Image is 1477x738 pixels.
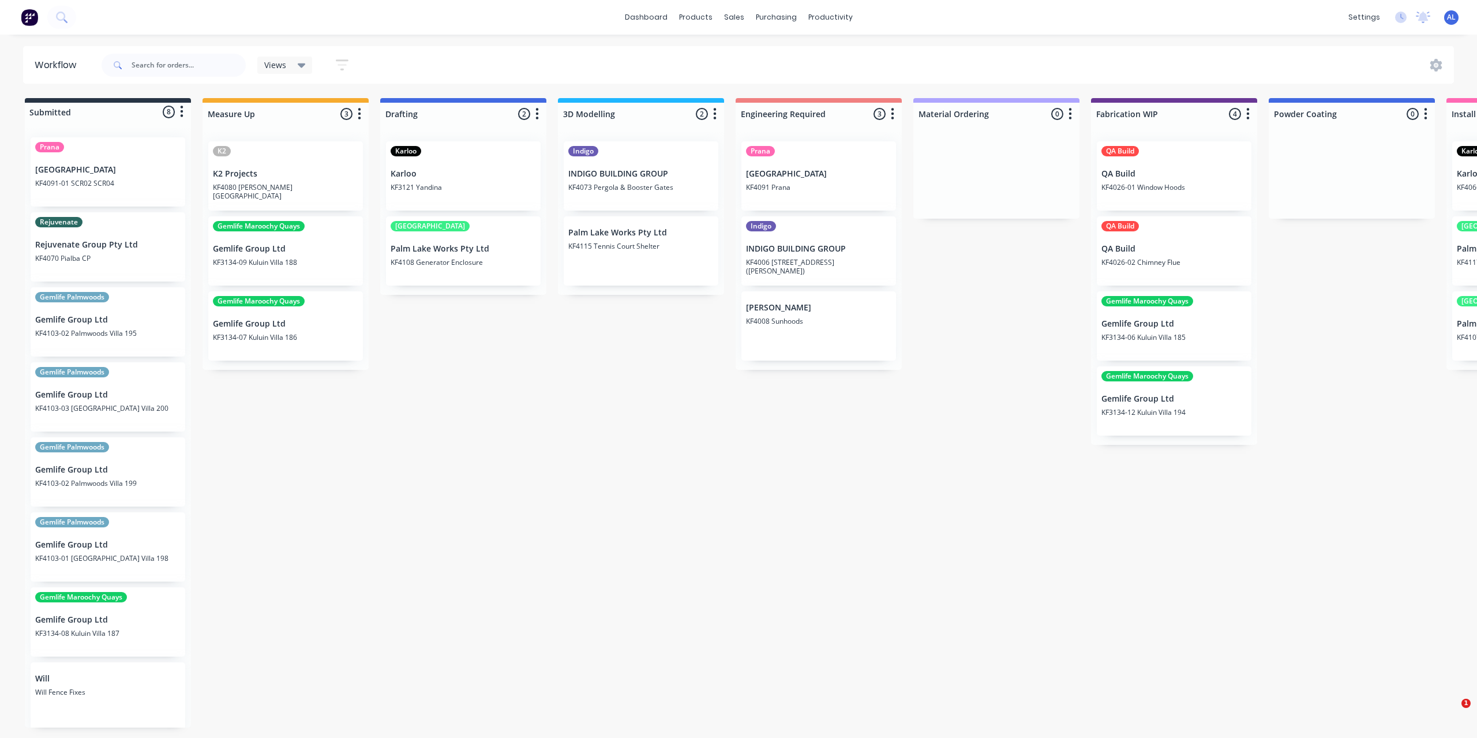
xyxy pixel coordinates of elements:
p: KF4103-02 Palmwoods Villa 195 [35,329,181,338]
div: Indigo [568,146,598,156]
div: Gemlife PalmwoodsGemlife Group LtdKF4103-02 Palmwoods Villa 195 [31,287,185,357]
div: Gemlife Maroochy QuaysGemlife Group LtdKF3134-08 Kuluin Villa 187 [31,587,185,657]
p: KF4026-01 Window Hoods [1101,183,1247,192]
div: Prana[GEOGRAPHIC_DATA]KF4091 Prana [741,141,896,211]
p: KF4070 Pialba CP [35,254,181,263]
p: Palm Lake Works Pty Ltd [568,228,714,238]
p: KF3121 Yandina [391,183,536,192]
p: KF3134-06 Kuluin Villa 185 [1101,333,1247,342]
div: Gemlife PalmwoodsGemlife Group LtdKF4103-01 [GEOGRAPHIC_DATA] Villa 198 [31,512,185,582]
p: KF3134-12 Kuluin Villa 194 [1101,408,1247,417]
div: [PERSON_NAME]KF4008 Sunhoods [741,291,896,361]
p: Karloo [391,169,536,179]
div: Gemlife Maroochy QuaysGemlife Group LtdKF3134-06 Kuluin Villa 185 [1097,291,1251,361]
p: KF4103-03 [GEOGRAPHIC_DATA] Villa 200 [35,404,181,413]
p: Gemlife Group Ltd [1101,394,1247,404]
img: Factory [21,9,38,26]
div: Gemlife Palmwoods [35,292,109,302]
p: [PERSON_NAME] [746,303,891,313]
p: Gemlife Group Ltd [35,315,181,325]
div: Gemlife PalmwoodsGemlife Group LtdKF4103-02 Palmwoods Villa 199 [31,437,185,507]
p: KF4108 Generator Enclosure [391,258,536,267]
span: 1 [1461,699,1471,708]
div: Gemlife Maroochy Quays [1101,296,1193,306]
p: Gemlife Group Ltd [213,319,358,329]
div: WillWill Fence Fixes [31,662,185,732]
div: Prana [746,146,775,156]
p: KF4008 Sunhoods [746,317,891,325]
p: QA Build [1101,244,1247,254]
div: Gemlife Maroochy QuaysGemlife Group LtdKF3134-12 Kuluin Villa 194 [1097,366,1251,436]
div: Gemlife Maroochy Quays [213,221,305,231]
p: Gemlife Group Ltd [35,465,181,475]
p: KF4006 [STREET_ADDRESS] ([PERSON_NAME]) [746,258,891,275]
p: KF3134-08 Kuluin Villa 187 [35,629,181,638]
p: Gemlife Group Ltd [35,540,181,550]
p: KF4026-02 Chimney Flue [1101,258,1247,267]
div: productivity [803,9,859,26]
p: Palm Lake Works Pty Ltd [391,244,536,254]
p: KF4115 Tennis Court Shelter [568,242,714,250]
div: K2K2 ProjectsKF4080 [PERSON_NAME][GEOGRAPHIC_DATA] [208,141,363,211]
p: Gemlife Group Ltd [213,244,358,254]
div: Prana [35,142,64,152]
div: QA BuildQA BuildKF4026-01 Window Hoods [1097,141,1251,211]
div: Gemlife Maroochy Quays [213,296,305,306]
iframe: Intercom live chat [1438,699,1465,726]
p: [GEOGRAPHIC_DATA] [746,169,891,179]
div: QA BuildQA BuildKF4026-02 Chimney Flue [1097,216,1251,286]
p: KF4103-02 Palmwoods Villa 199 [35,479,181,488]
div: RejuvenateRejuvenate Group Pty LtdKF4070 Pialba CP [31,212,185,282]
div: Prana[GEOGRAPHIC_DATA]KF4091-01 SCR02 SCR04 [31,137,185,207]
p: KF4073 Pergola & Booster Gates [568,183,714,192]
p: QA Build [1101,169,1247,179]
p: KF3134-07 Kuluin Villa 186 [213,333,358,342]
div: QA Build [1101,146,1139,156]
p: Rejuvenate Group Pty Ltd [35,240,181,250]
div: purchasing [750,9,803,26]
p: KF4103-01 [GEOGRAPHIC_DATA] Villa 198 [35,554,181,563]
div: KarlooKarlooKF3121 Yandina [386,141,541,211]
p: Gemlife Group Ltd [35,390,181,400]
div: settings [1343,9,1386,26]
div: [GEOGRAPHIC_DATA]Palm Lake Works Pty LtdKF4108 Generator Enclosure [386,216,541,286]
div: IndigoINDIGO BUILDING GROUPKF4006 [STREET_ADDRESS] ([PERSON_NAME]) [741,216,896,286]
p: Gemlife Group Ltd [1101,319,1247,329]
div: sales [718,9,750,26]
div: QA Build [1101,221,1139,231]
p: KF4091-01 SCR02 SCR04 [35,179,181,188]
input: Search for orders... [132,54,246,77]
div: Palm Lake Works Pty LtdKF4115 Tennis Court Shelter [564,216,718,286]
span: AL [1447,12,1456,23]
p: INDIGO BUILDING GROUP [746,244,891,254]
p: K2 Projects [213,169,358,179]
div: [GEOGRAPHIC_DATA] [391,221,470,231]
p: Will [35,674,181,684]
div: products [673,9,718,26]
p: KF4080 [PERSON_NAME][GEOGRAPHIC_DATA] [213,183,358,200]
div: Gemlife Maroochy Quays [35,592,127,602]
div: Gemlife Palmwoods [35,367,109,377]
p: INDIGO BUILDING GROUP [568,169,714,179]
div: Karloo [391,146,421,156]
p: Gemlife Group Ltd [35,615,181,625]
div: Gemlife Palmwoods [35,442,109,452]
div: Indigo [746,221,776,231]
p: KF4091 Prana [746,183,891,192]
div: Gemlife Maroochy QuaysGemlife Group LtdKF3134-07 Kuluin Villa 186 [208,291,363,361]
div: Gemlife Maroochy QuaysGemlife Group LtdKF3134-09 Kuluin Villa 188 [208,216,363,286]
p: KF3134-09 Kuluin Villa 188 [213,258,358,267]
div: Rejuvenate [35,217,83,227]
div: IndigoINDIGO BUILDING GROUPKF4073 Pergola & Booster Gates [564,141,718,211]
a: dashboard [619,9,673,26]
div: Gemlife Maroochy Quays [1101,371,1193,381]
div: Gemlife Palmwoods [35,517,109,527]
div: K2 [213,146,231,156]
p: Will Fence Fixes [35,688,181,696]
div: Gemlife PalmwoodsGemlife Group LtdKF4103-03 [GEOGRAPHIC_DATA] Villa 200 [31,362,185,432]
div: Workflow [35,58,82,72]
span: Views [264,59,286,71]
p: [GEOGRAPHIC_DATA] [35,165,181,175]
